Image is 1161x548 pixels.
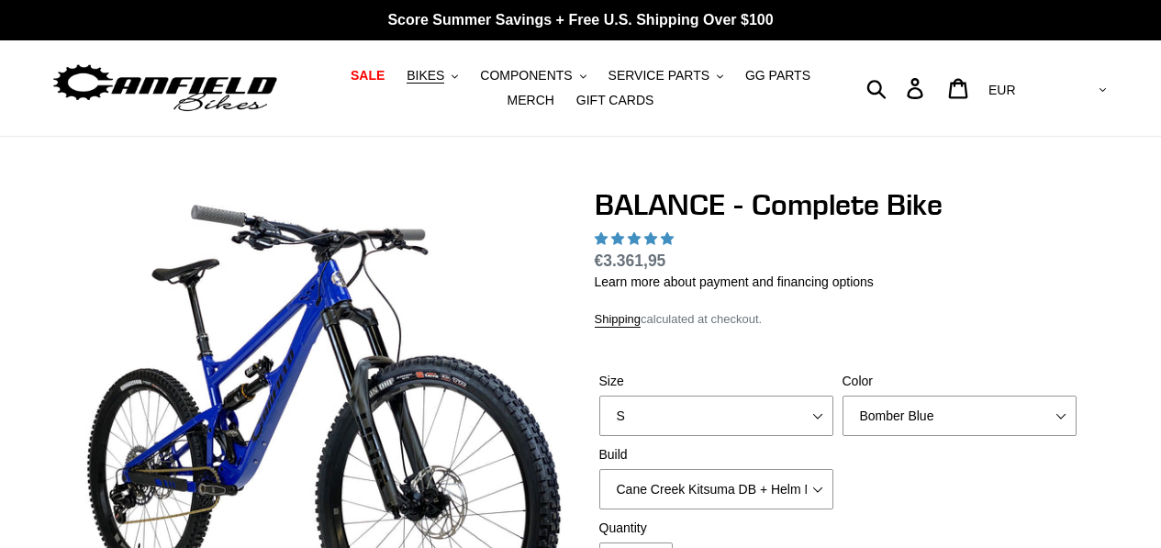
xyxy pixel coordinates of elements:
[351,68,385,84] span: SALE
[599,445,833,464] label: Build
[471,63,595,88] button: COMPONENTS
[608,68,709,84] span: SERVICE PARTS
[595,312,642,328] a: Shipping
[595,187,1081,222] h1: BALANCE - Complete Bike
[595,310,1081,329] div: calculated at checkout.
[599,63,732,88] button: SERVICE PARTS
[843,372,1077,391] label: Color
[480,68,572,84] span: COMPONENTS
[567,88,664,113] a: GIFT CARDS
[407,68,444,84] span: BIKES
[599,372,833,391] label: Size
[595,252,666,270] span: €3.361,95
[50,60,280,117] img: Canfield Bikes
[341,63,394,88] a: SALE
[595,231,677,246] span: 5.00 stars
[397,63,467,88] button: BIKES
[599,519,833,538] label: Quantity
[498,88,564,113] a: MERCH
[736,63,820,88] a: GG PARTS
[745,68,810,84] span: GG PARTS
[576,93,654,108] span: GIFT CARDS
[595,274,874,289] a: Learn more about payment and financing options
[508,93,554,108] span: MERCH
